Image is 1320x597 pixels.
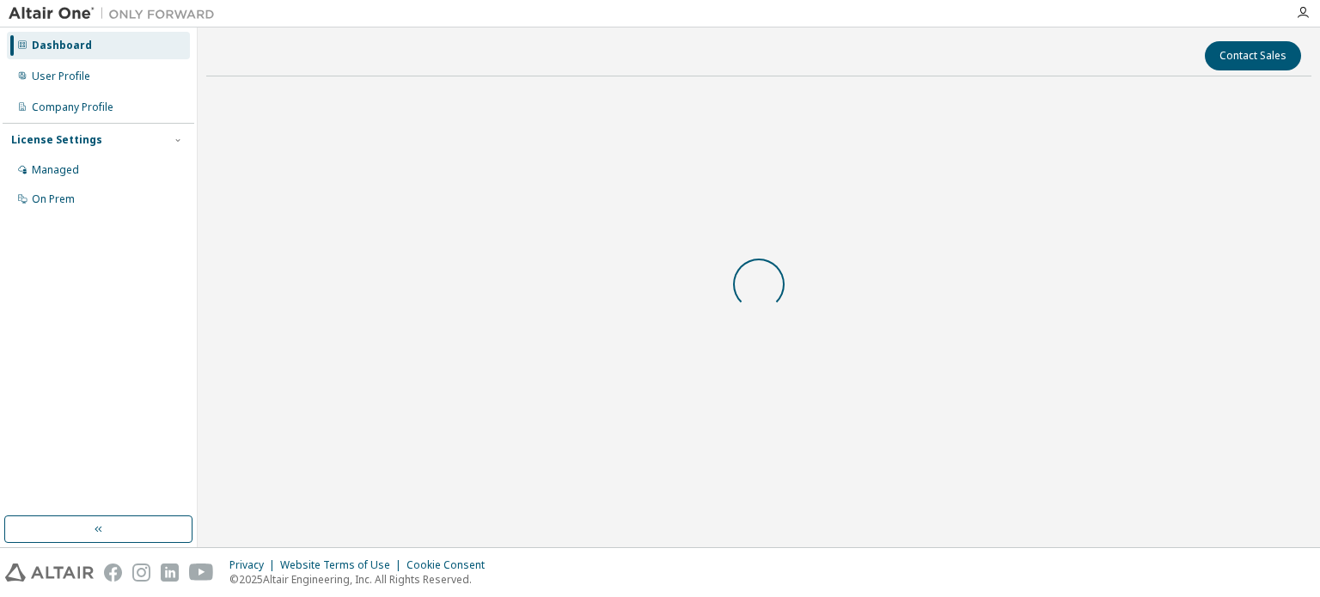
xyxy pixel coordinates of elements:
[32,163,79,177] div: Managed
[32,39,92,52] div: Dashboard
[104,563,122,582] img: facebook.svg
[406,558,495,572] div: Cookie Consent
[161,563,179,582] img: linkedin.svg
[11,133,102,147] div: License Settings
[229,558,280,572] div: Privacy
[32,192,75,206] div: On Prem
[32,101,113,114] div: Company Profile
[5,563,94,582] img: altair_logo.svg
[9,5,223,22] img: Altair One
[32,70,90,83] div: User Profile
[132,563,150,582] img: instagram.svg
[1205,41,1301,70] button: Contact Sales
[189,563,214,582] img: youtube.svg
[229,572,495,587] p: © 2025 Altair Engineering, Inc. All Rights Reserved.
[280,558,406,572] div: Website Terms of Use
